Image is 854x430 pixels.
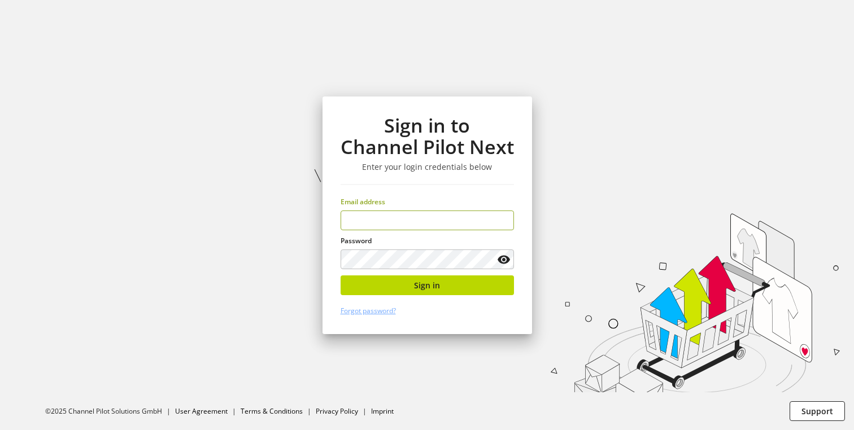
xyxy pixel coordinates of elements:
h3: Enter your login credentials below [341,162,514,172]
a: User Agreement [175,406,228,416]
li: ©2025 Channel Pilot Solutions GmbH [45,406,175,416]
button: Sign in [341,275,514,295]
span: Email address [341,197,385,207]
h1: Sign in to Channel Pilot Next [341,115,514,158]
a: Terms & Conditions [241,406,303,416]
a: Imprint [371,406,394,416]
button: Support [790,401,845,421]
a: Privacy Policy [316,406,358,416]
span: Password [341,236,372,245]
span: Support [801,405,833,417]
span: Sign in [414,279,440,291]
a: Forgot password? [341,306,396,315]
